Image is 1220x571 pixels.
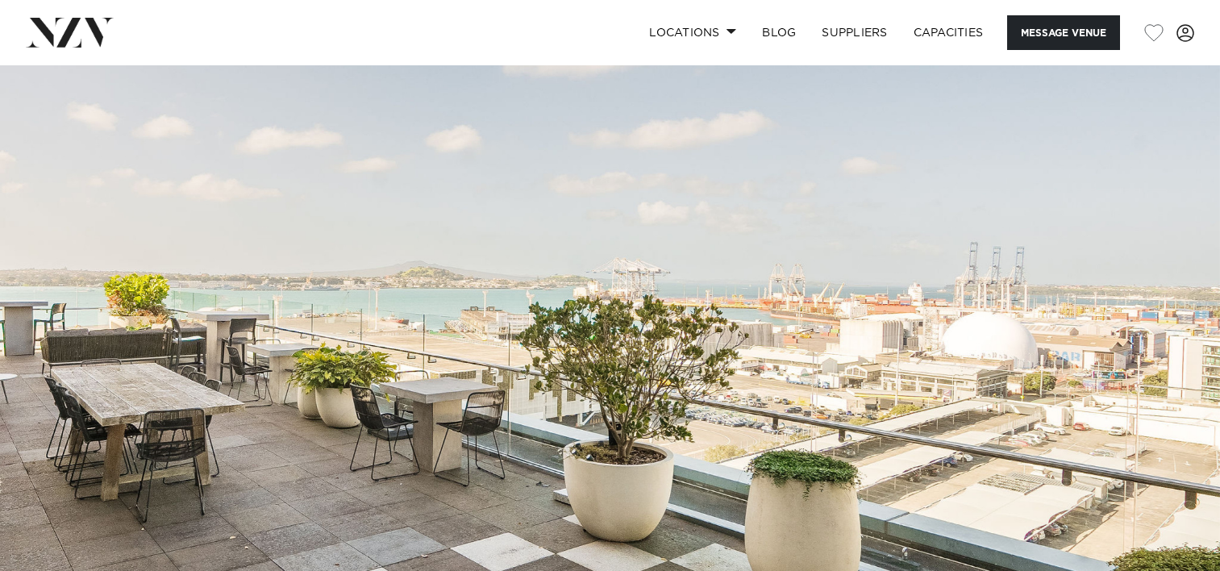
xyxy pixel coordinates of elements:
[901,15,997,50] a: Capacities
[26,18,114,47] img: nzv-logo.png
[749,15,809,50] a: BLOG
[636,15,749,50] a: Locations
[1007,15,1120,50] button: Message Venue
[809,15,900,50] a: SUPPLIERS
